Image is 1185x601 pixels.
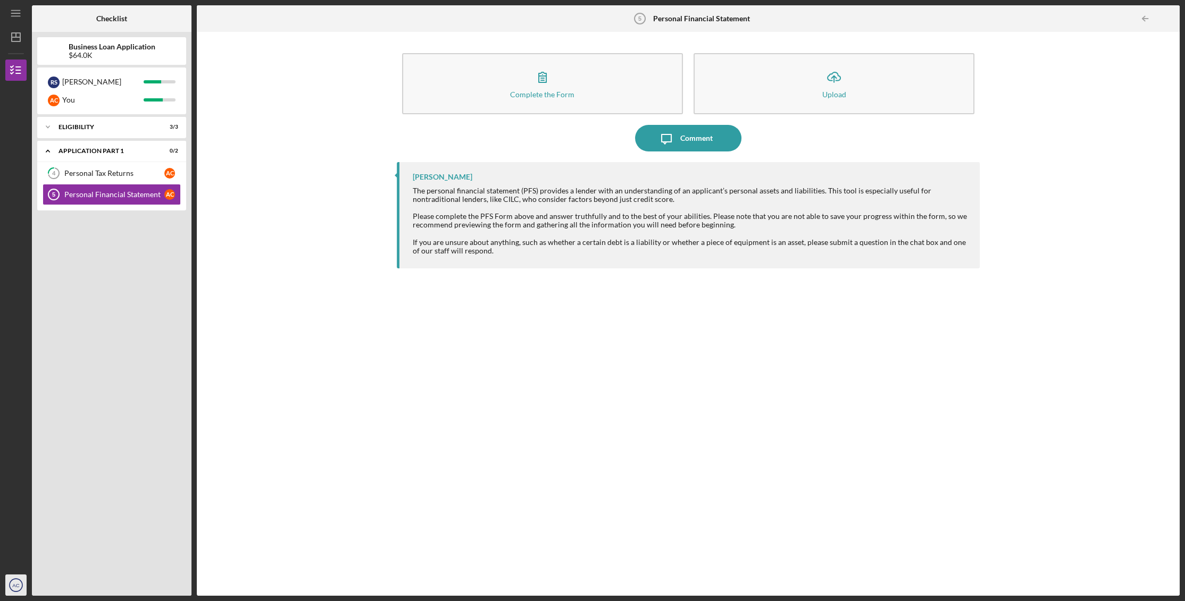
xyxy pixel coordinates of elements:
[694,53,974,114] button: Upload
[635,125,741,151] button: Comment
[680,125,712,151] div: Comment
[59,148,152,154] div: Application Part 1
[159,148,178,154] div: 0 / 2
[62,91,144,109] div: You
[52,191,55,198] tspan: 5
[48,95,60,106] div: A C
[653,14,750,23] b: Personal Financial Statement
[43,184,181,205] a: 5Personal Financial StatementAC
[164,168,175,179] div: A C
[43,163,181,184] a: 4Personal Tax ReturnsAC
[64,190,164,199] div: Personal Financial Statement
[48,77,60,88] div: R S
[96,14,127,23] b: Checklist
[413,173,472,181] div: [PERSON_NAME]
[69,51,155,60] div: $64.0K
[402,53,683,114] button: Complete the Form
[12,582,19,588] text: AC
[52,170,56,177] tspan: 4
[64,169,164,177] div: Personal Tax Returns
[413,187,970,255] div: The personal financial statement (PFS) provides a lender with an understanding of an applicant’s ...
[5,574,27,596] button: AC
[159,124,178,130] div: 3 / 3
[510,90,574,98] div: Complete the Form
[164,189,175,200] div: A C
[59,124,152,130] div: Eligibility
[62,73,144,91] div: [PERSON_NAME]
[822,90,846,98] div: Upload
[69,43,155,51] b: Business Loan Application
[638,15,641,22] tspan: 5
